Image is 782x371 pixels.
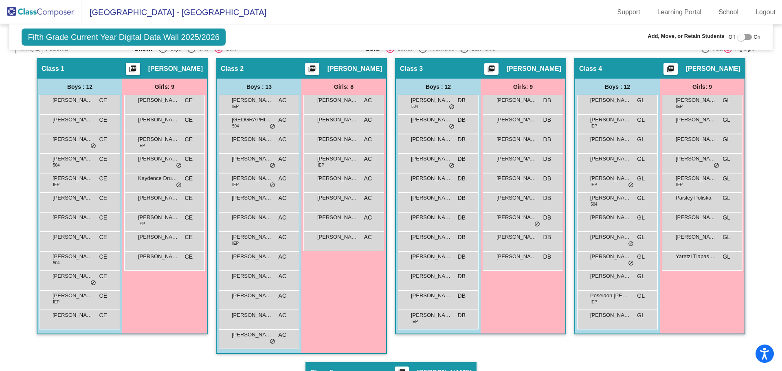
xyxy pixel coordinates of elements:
span: AC [279,174,286,183]
span: [PERSON_NAME] [232,174,272,182]
span: do_not_disturb_alt [270,182,275,189]
span: do_not_disturb_alt [628,241,634,247]
span: [PERSON_NAME] [590,213,631,222]
button: Print Students Details [126,63,140,75]
span: 504 [232,123,239,129]
span: [PERSON_NAME] [138,96,179,104]
span: [PERSON_NAME] [53,96,93,104]
span: DB [543,213,551,222]
span: CE [99,194,107,202]
span: DB [543,233,551,241]
span: CE [99,252,107,261]
span: [PERSON_NAME] [232,155,272,163]
span: GL [637,174,645,183]
a: School [712,6,745,19]
span: [PERSON_NAME] Files [232,135,272,143]
span: AC [364,135,372,144]
span: [PERSON_NAME] [496,116,537,124]
div: Girls: 9 [660,79,745,95]
span: [PERSON_NAME] [496,155,537,163]
span: [PERSON_NAME] [411,311,452,319]
span: Class 1 [42,65,64,73]
span: DB [458,155,466,163]
div: Boys : 13 [217,79,301,95]
span: [PERSON_NAME] [232,311,272,319]
span: do_not_disturb_alt [449,123,455,130]
span: DB [458,311,466,320]
span: [PERSON_NAME] [676,213,716,222]
span: [PERSON_NAME] [590,194,631,202]
span: [PERSON_NAME] [411,233,452,241]
span: DB [458,116,466,124]
span: GL [637,155,645,163]
mat-icon: picture_as_pdf [486,65,496,76]
button: Print Students Details [663,63,678,75]
span: GL [723,135,730,144]
span: do_not_disturb_alt [534,221,540,228]
span: DB [458,233,466,241]
span: AC [364,213,372,222]
span: 504 [591,201,597,207]
span: [PERSON_NAME] [138,155,179,163]
span: DB [458,272,466,281]
span: [PERSON_NAME] [138,233,179,241]
span: [PERSON_NAME] [411,96,452,104]
span: GL [637,252,645,261]
span: [PERSON_NAME] [232,233,272,241]
span: GL [723,155,730,163]
span: [PERSON_NAME] [138,213,179,222]
span: AC [279,233,286,241]
span: [PERSON_NAME] [317,194,358,202]
span: DB [458,135,466,144]
span: [PERSON_NAME] [590,135,631,143]
span: GL [723,233,730,241]
span: [PERSON_NAME] "CJ" [PERSON_NAME] [590,116,631,124]
span: [PERSON_NAME] [411,135,452,143]
a: Learning Portal [651,6,708,19]
span: IEP [318,162,324,168]
span: GL [637,116,645,124]
span: [PERSON_NAME] [496,213,537,222]
span: [PERSON_NAME] [53,194,93,202]
span: CE [99,116,107,124]
span: [PERSON_NAME] [232,194,272,202]
span: [PERSON_NAME] [411,194,452,202]
span: AC [364,96,372,105]
span: [PERSON_NAME] [317,135,358,143]
span: [PERSON_NAME] [53,272,93,280]
span: [PERSON_NAME] [53,292,93,300]
span: [PERSON_NAME] [686,65,740,73]
span: DB [458,292,466,300]
span: IEP [591,123,597,129]
span: [PERSON_NAME] [411,292,452,300]
span: do_not_disturb_alt [270,338,275,345]
mat-icon: picture_as_pdf [666,65,675,76]
span: [PERSON_NAME] [496,194,537,202]
span: CE [185,174,193,183]
span: IEP [232,240,239,246]
span: do_not_disturb_alt [176,162,182,169]
span: [PERSON_NAME] [148,65,203,73]
span: [PERSON_NAME] [232,96,272,104]
span: GL [723,213,730,222]
span: [PERSON_NAME] [411,272,452,280]
span: CE [99,135,107,144]
span: DB [543,155,551,163]
span: [PERSON_NAME] [411,174,452,182]
span: [PERSON_NAME] [317,233,358,241]
span: [PERSON_NAME] [676,174,716,182]
span: do_not_disturb_alt [628,260,634,267]
span: [PERSON_NAME] [53,174,93,182]
span: [PERSON_NAME] [317,174,358,182]
span: [PERSON_NAME] [53,116,93,124]
span: [PERSON_NAME] [232,252,272,261]
span: IEP [591,299,597,305]
span: On [754,33,760,41]
span: [PERSON_NAME] [317,96,358,104]
span: AC [364,116,372,124]
a: Support [611,6,647,19]
span: [PERSON_NAME] [590,272,631,280]
span: CE [185,96,193,105]
span: [PERSON_NAME] [676,96,716,104]
span: AC [279,135,286,144]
